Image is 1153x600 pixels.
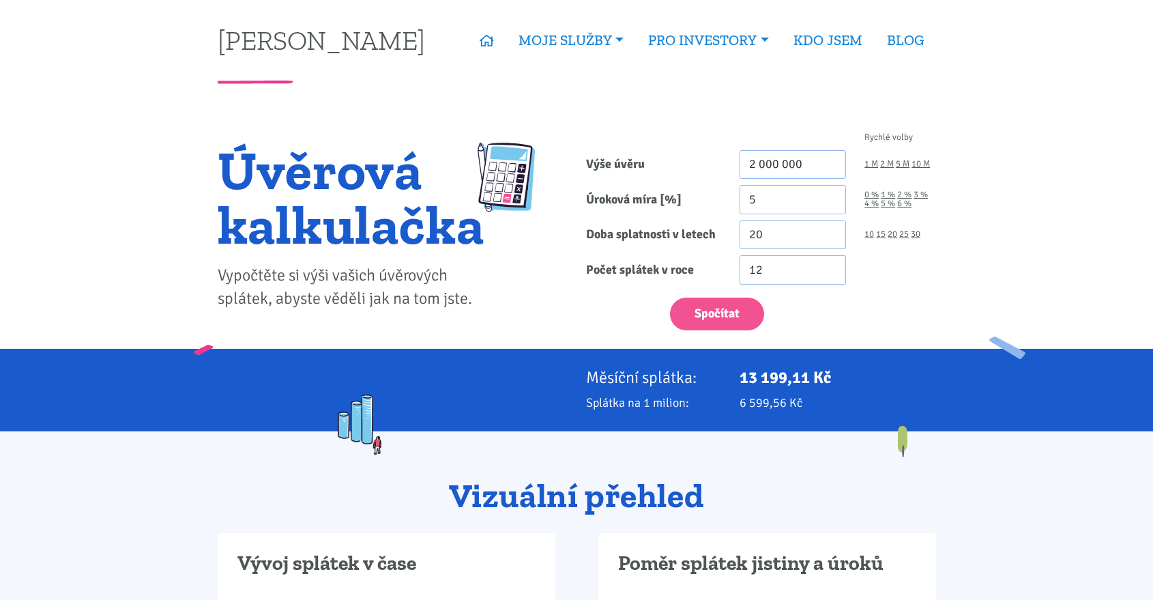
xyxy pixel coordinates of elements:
a: 10 [864,230,874,239]
label: Počet splátek v roce [576,255,730,285]
h3: Vývoj splátek v čase [237,551,536,577]
a: KDO JSEM [781,25,875,56]
p: 13 199,11 Kč [740,368,936,387]
a: 2 M [880,160,894,169]
span: Rychlé volby [864,133,913,142]
a: PRO INVESTORY [636,25,780,56]
a: 5 % [881,199,895,208]
a: 2 % [897,190,911,199]
a: BLOG [875,25,936,56]
label: Úroková míra [%] [576,185,730,214]
a: 0 % [864,190,879,199]
a: 3 % [914,190,928,199]
a: 30 [911,230,920,239]
p: Splátka na 1 milion: [586,393,721,412]
a: 25 [899,230,909,239]
a: MOJE SLUŽBY [506,25,636,56]
p: 6 599,56 Kč [740,393,936,412]
a: [PERSON_NAME] [218,27,425,53]
a: 6 % [897,199,911,208]
h2: Vizuální přehled [218,478,936,515]
a: 10 M [911,160,930,169]
h1: Úvěrová kalkulačka [218,143,484,252]
h3: Poměr splátek jistiny a úroků [618,551,916,577]
a: 4 % [864,199,879,208]
a: 1 M [864,160,878,169]
a: 15 [876,230,886,239]
label: Doba splatnosti v letech [576,220,730,250]
a: 5 M [896,160,909,169]
p: Vypočtěte si výši vašich úvěrových splátek, abyste věděli jak na tom jste. [218,264,484,311]
a: 1 % [881,190,895,199]
p: Měsíční splátka: [586,368,721,387]
label: Výše úvěru [576,150,730,180]
button: Spočítat [670,298,764,331]
a: 20 [888,230,897,239]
